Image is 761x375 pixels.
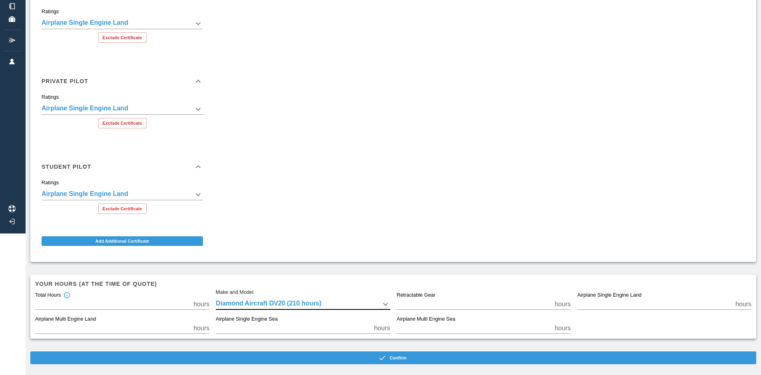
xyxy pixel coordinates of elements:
[735,299,751,309] p: hours
[42,78,88,84] h6: Private Pilot
[42,18,203,29] div: Airplane Single Engine Land
[42,236,203,246] button: Add Additional Certificate
[216,299,390,310] div: Diamond Aircraft DV20 (210 hours)
[35,154,209,180] div: Student Pilot
[63,292,70,299] svg: Total hours in fixed-wing aircraft
[35,279,751,288] h6: Your hours (at the time of quote)
[35,316,96,323] label: Airplane Multi Engine Land
[35,292,70,299] div: Total Hours
[374,323,390,333] p: hours
[193,299,209,309] p: hours
[216,316,278,323] label: Airplane Single Engine Sea
[98,32,147,43] button: Exclude Certificate
[555,323,571,333] p: hours
[42,164,91,170] h6: Student Pilot
[397,292,435,299] label: Retractable Gear
[42,179,59,186] label: Ratings
[35,68,209,94] div: Private Pilot
[35,94,209,135] div: Private Pilot
[42,94,59,101] label: Ratings
[30,351,756,364] button: Confirm
[98,203,147,214] button: Exclude Certificate
[42,104,203,115] div: Airplane Single Engine Land
[35,8,209,49] div: Commercial Pilot
[193,323,209,333] p: hours
[42,189,203,200] div: Airplane Single Engine Land
[42,8,59,15] label: Ratings
[555,299,571,309] p: hours
[397,316,455,323] label: Airplane Multi Engine Sea
[98,118,147,128] button: Exclude Certificate
[216,289,253,296] label: Make and Model
[577,292,642,299] label: Airplane Single Engine Land
[35,180,209,220] div: Student Pilot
